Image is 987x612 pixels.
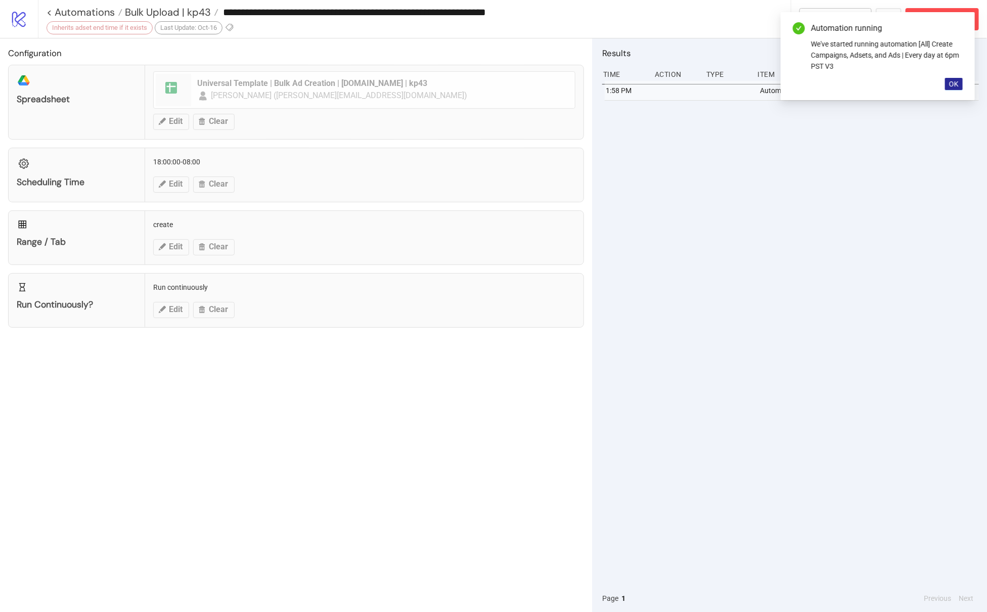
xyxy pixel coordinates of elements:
[921,593,954,604] button: Previous
[906,8,979,30] button: Abort Run
[8,47,584,60] h2: Configuration
[759,81,981,100] div: Automation started
[705,65,750,84] div: Type
[654,65,698,84] div: Action
[618,593,629,604] button: 1
[949,80,959,88] span: OK
[47,7,122,17] a: < Automations
[956,593,977,604] button: Next
[811,38,963,72] div: We've started running automation [All] Create Campaigns, Adsets, and Ads | Every day at 6pm PST V3
[799,8,872,30] button: To Builder
[602,593,618,604] span: Page
[605,81,649,100] div: 1:58 PM
[122,7,218,17] a: Bulk Upload | kp43
[757,65,979,84] div: Item
[47,21,153,34] div: Inherits adset end time if it exists
[602,65,647,84] div: Time
[122,6,211,19] span: Bulk Upload | kp43
[945,78,963,90] button: OK
[811,22,963,34] div: Automation running
[602,47,979,60] h2: Results
[155,21,222,34] div: Last Update: Oct-16
[793,22,805,34] span: check-circle
[876,8,902,30] button: ...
